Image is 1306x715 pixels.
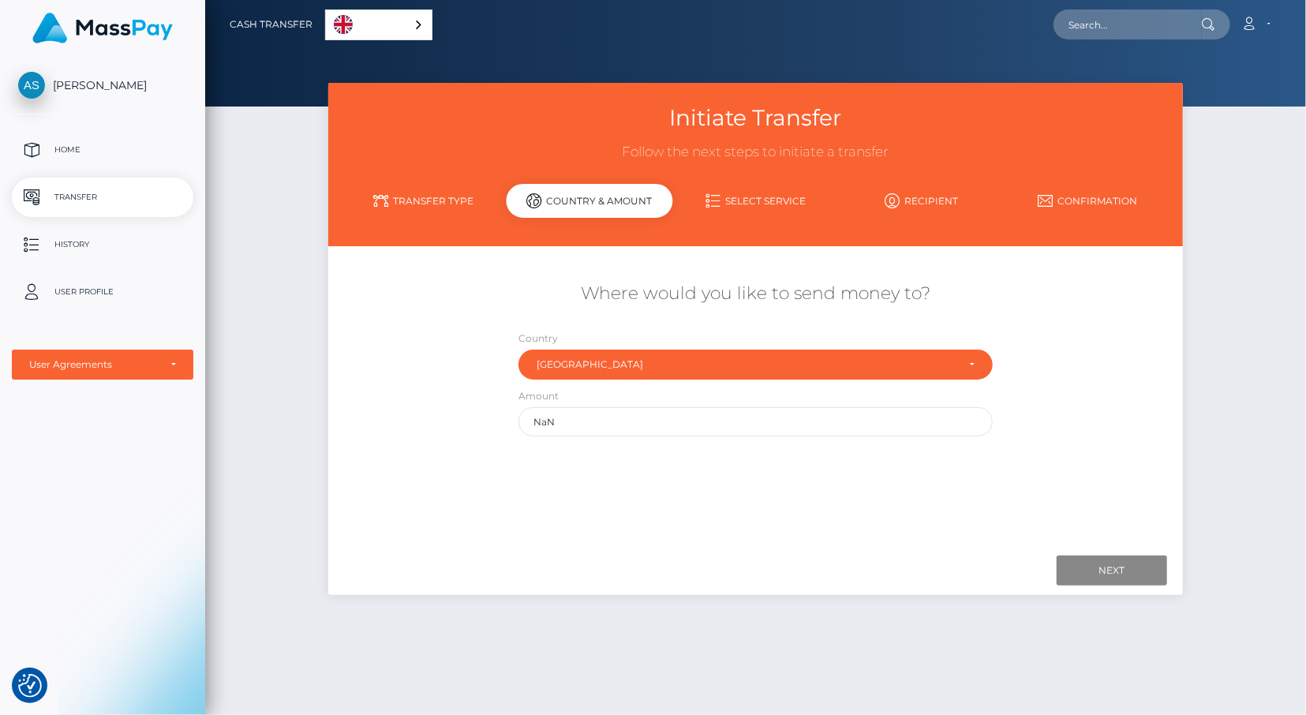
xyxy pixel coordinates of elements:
div: Language [325,9,432,40]
div: [GEOGRAPHIC_DATA] [537,358,956,371]
span: [PERSON_NAME] [12,78,193,92]
a: History [12,225,193,264]
a: Select Service [672,187,839,215]
a: Home [12,130,193,170]
h3: Initiate Transfer [340,103,1171,133]
div: Country & Amount [507,184,673,218]
button: User Agreements [12,350,193,380]
a: Transfer Type [340,187,507,215]
img: Revisit consent button [18,674,42,698]
p: User Profile [18,280,187,304]
a: User Profile [12,272,193,312]
a: Recipient [839,187,1005,215]
button: Consent Preferences [18,674,42,698]
p: Home [18,138,187,162]
h3: Follow the next steps to initiate a transfer [340,143,1171,162]
div: User Agreements [29,358,159,371]
h5: Where would you like to send money to? [340,282,1171,306]
button: Romania [518,350,993,380]
p: History [18,233,187,256]
input: Next [1057,556,1167,586]
aside: Language selected: English [325,9,432,40]
p: Transfer [18,185,187,209]
a: English [326,10,432,39]
input: Amount to send in undefined (Maximum: undefined) [518,407,993,436]
label: Country [518,331,558,346]
label: Amount [518,389,559,403]
a: Cash Transfer [230,8,312,41]
a: Transfer [12,178,193,217]
input: Search... [1053,9,1202,39]
img: MassPay [32,13,173,43]
a: Confirmation [1005,187,1171,215]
